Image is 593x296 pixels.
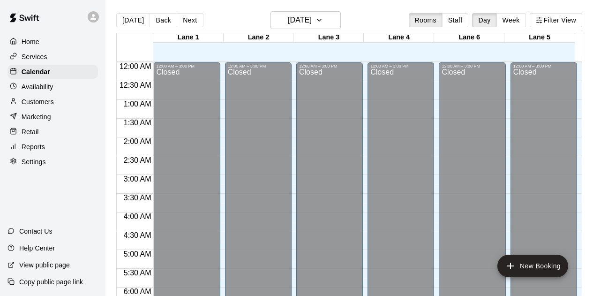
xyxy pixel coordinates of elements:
span: 3:30 AM [121,194,154,202]
div: 12:00 AM – 3:00 PM [513,64,574,68]
p: View public page [19,260,70,270]
div: Lane 3 [293,33,364,42]
div: Lane 5 [504,33,575,42]
span: 5:00 AM [121,250,154,258]
a: Settings [8,155,98,169]
p: Retail [22,127,39,137]
p: Availability [22,82,53,91]
a: Marketing [8,110,98,124]
span: 12:30 AM [117,81,154,89]
button: Week [496,13,526,27]
a: Customers [8,95,98,109]
p: Settings [22,157,46,167]
p: Home [22,37,39,46]
p: Services [22,52,47,61]
div: 12:00 AM – 3:00 PM [228,64,289,68]
a: Availability [8,80,98,94]
button: Next [177,13,203,27]
p: Customers [22,97,54,106]
p: Reports [22,142,45,152]
span: 1:30 AM [121,119,154,127]
p: Calendar [22,67,50,76]
div: Lane 1 [153,33,224,42]
div: Lane 2 [224,33,294,42]
div: 12:00 AM – 3:00 PM [156,64,217,68]
span: 12:00 AM [117,62,154,70]
a: Calendar [8,65,98,79]
div: 12:00 AM – 3:00 PM [299,64,360,68]
button: [DATE] [116,13,150,27]
button: Day [472,13,496,27]
a: Retail [8,125,98,139]
span: 3:00 AM [121,175,154,183]
h6: [DATE] [288,14,312,27]
button: Rooms [409,13,443,27]
p: Marketing [22,112,51,121]
button: Filter View [530,13,582,27]
a: Home [8,35,98,49]
span: 2:30 AM [121,156,154,164]
div: Lane 6 [434,33,504,42]
button: add [497,255,568,277]
button: Staff [442,13,469,27]
a: Reports [8,140,98,154]
div: 12:00 AM – 3:00 PM [370,64,431,68]
span: 1:00 AM [121,100,154,108]
span: 4:30 AM [121,231,154,239]
span: 2:00 AM [121,137,154,145]
button: [DATE] [270,11,341,29]
p: Contact Us [19,227,53,236]
div: 12:00 AM – 3:00 PM [442,64,503,68]
span: 6:00 AM [121,288,154,296]
a: Services [8,50,98,64]
span: 4:00 AM [121,213,154,220]
button: Back [150,13,177,27]
p: Copy public page link [19,277,83,287]
span: 5:30 AM [121,269,154,277]
div: Lane 4 [364,33,434,42]
p: Help Center [19,243,55,253]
